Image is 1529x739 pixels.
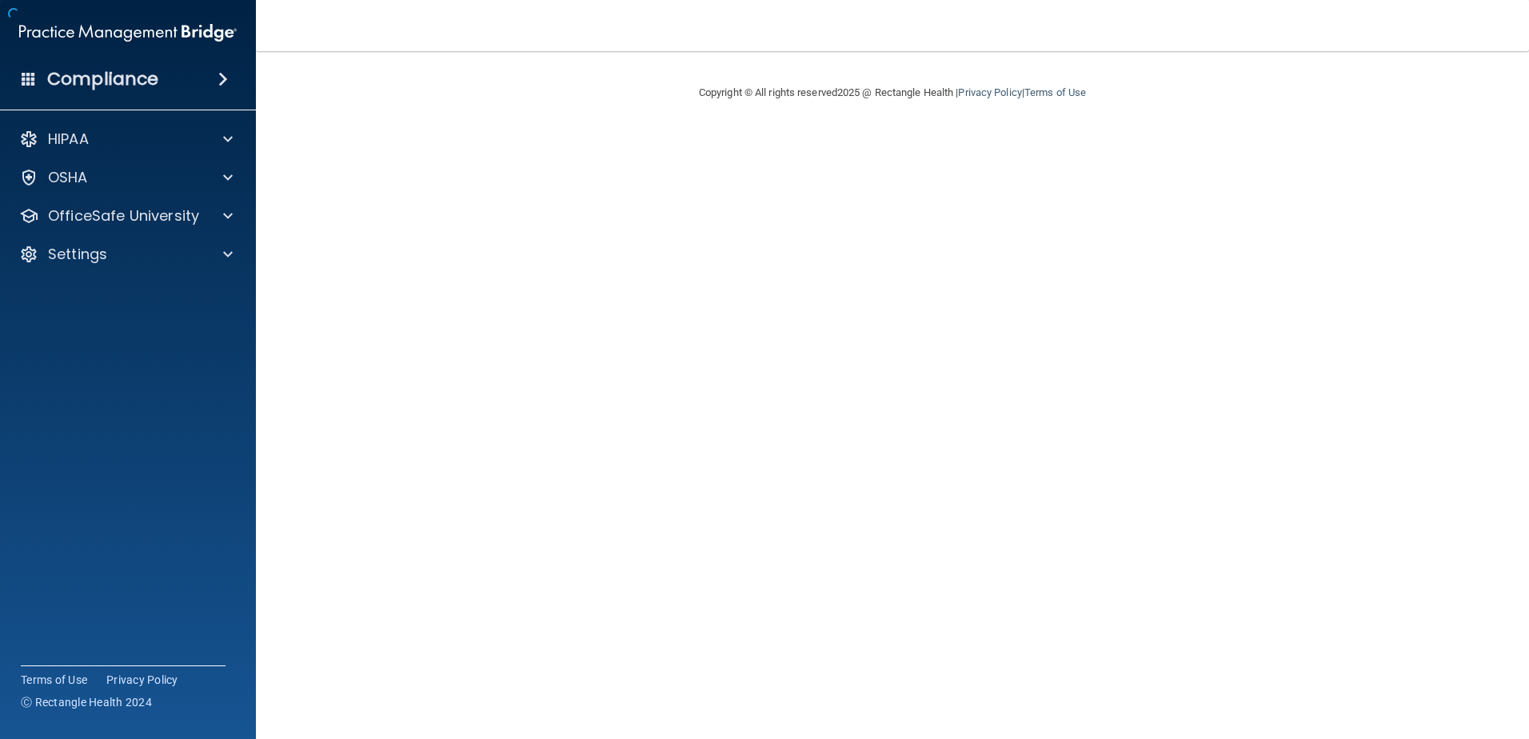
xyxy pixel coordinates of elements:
a: Terms of Use [1024,86,1086,98]
p: OSHA [48,168,88,187]
a: Settings [19,245,233,264]
img: PMB logo [19,17,237,49]
a: OSHA [19,168,233,187]
span: Ⓒ Rectangle Health 2024 [21,694,152,710]
h4: Compliance [47,68,158,90]
p: OfficeSafe University [48,206,199,226]
div: Copyright © All rights reserved 2025 @ Rectangle Health | | [601,67,1184,118]
a: OfficeSafe University [19,206,233,226]
a: Privacy Policy [106,672,178,688]
a: Terms of Use [21,672,87,688]
a: HIPAA [19,130,233,149]
p: HIPAA [48,130,89,149]
p: Settings [48,245,107,264]
a: Privacy Policy [958,86,1021,98]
